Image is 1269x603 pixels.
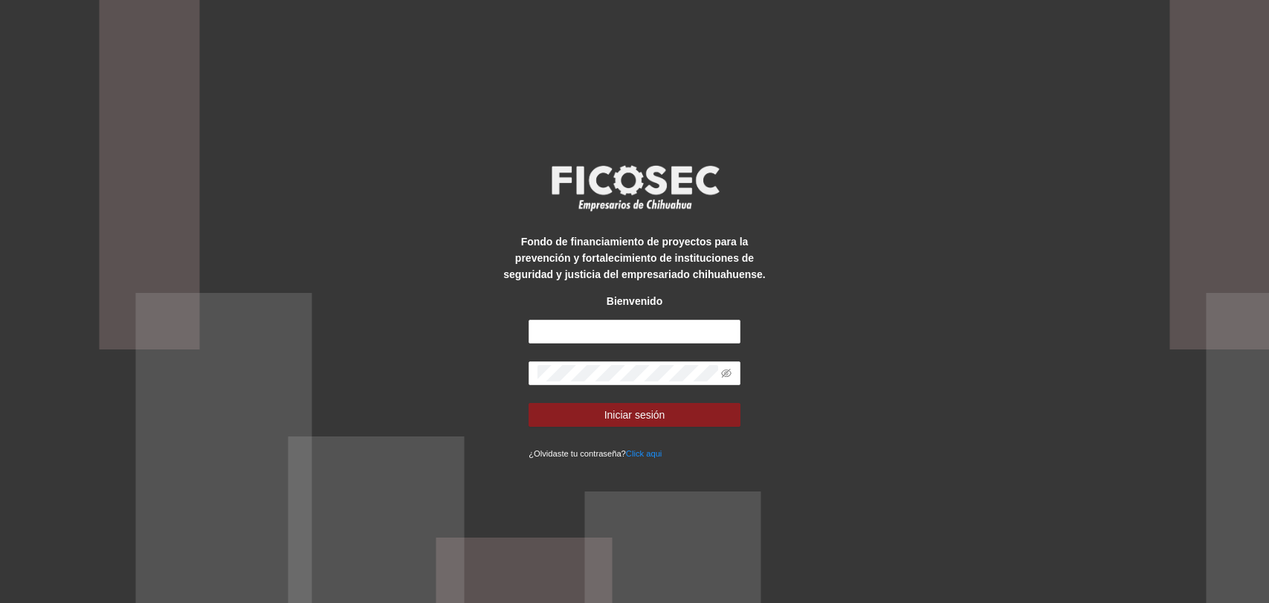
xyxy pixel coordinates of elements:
[604,407,665,423] span: Iniciar sesión
[542,161,728,216] img: logo
[626,449,662,458] a: Click aqui
[529,449,662,458] small: ¿Olvidaste tu contraseña?
[529,403,740,427] button: Iniciar sesión
[503,236,765,280] strong: Fondo de financiamiento de proyectos para la prevención y fortalecimiento de instituciones de seg...
[607,295,662,307] strong: Bienvenido
[721,368,732,378] span: eye-invisible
